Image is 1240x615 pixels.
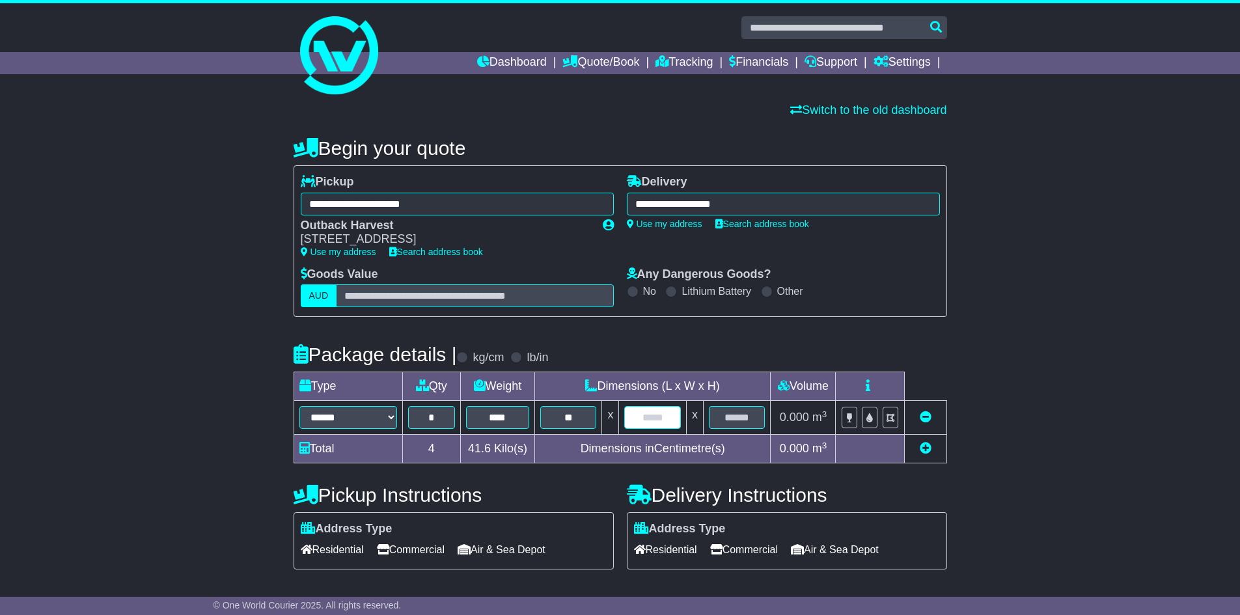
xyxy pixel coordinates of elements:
[634,540,697,560] span: Residential
[791,540,879,560] span: Air & Sea Depot
[920,442,931,455] a: Add new item
[812,442,827,455] span: m
[780,442,809,455] span: 0.000
[655,52,713,74] a: Tracking
[534,435,771,463] td: Dimensions in Centimetre(s)
[790,103,946,116] a: Switch to the old dashboard
[301,540,364,560] span: Residential
[301,247,376,257] a: Use my address
[777,285,803,297] label: Other
[822,441,827,450] sup: 3
[389,247,483,257] a: Search address book
[602,401,619,435] td: x
[627,219,702,229] a: Use my address
[301,219,590,233] div: Outback Harvest
[562,52,639,74] a: Quote/Book
[402,372,460,401] td: Qty
[458,540,545,560] span: Air & Sea Depot
[294,372,402,401] td: Type
[460,435,534,463] td: Kilo(s)
[473,351,504,365] label: kg/cm
[822,409,827,419] sup: 3
[634,522,726,536] label: Address Type
[477,52,547,74] a: Dashboard
[627,267,771,282] label: Any Dangerous Goods?
[294,344,457,365] h4: Package details |
[460,372,534,401] td: Weight
[294,484,614,506] h4: Pickup Instructions
[214,600,402,610] span: © One World Courier 2025. All rights reserved.
[402,435,460,463] td: 4
[686,401,703,435] td: x
[301,522,393,536] label: Address Type
[874,52,931,74] a: Settings
[294,137,947,159] h4: Begin your quote
[920,411,931,424] a: Remove this item
[805,52,857,74] a: Support
[527,351,548,365] label: lb/in
[534,372,771,401] td: Dimensions (L x W x H)
[771,372,836,401] td: Volume
[627,484,947,506] h4: Delivery Instructions
[715,219,809,229] a: Search address book
[682,285,751,297] label: Lithium Battery
[468,442,491,455] span: 41.6
[710,540,778,560] span: Commercial
[301,232,590,247] div: [STREET_ADDRESS]
[729,52,788,74] a: Financials
[294,435,402,463] td: Total
[627,175,687,189] label: Delivery
[812,411,827,424] span: m
[377,540,445,560] span: Commercial
[301,267,378,282] label: Goods Value
[780,411,809,424] span: 0.000
[301,284,337,307] label: AUD
[643,285,656,297] label: No
[301,175,354,189] label: Pickup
